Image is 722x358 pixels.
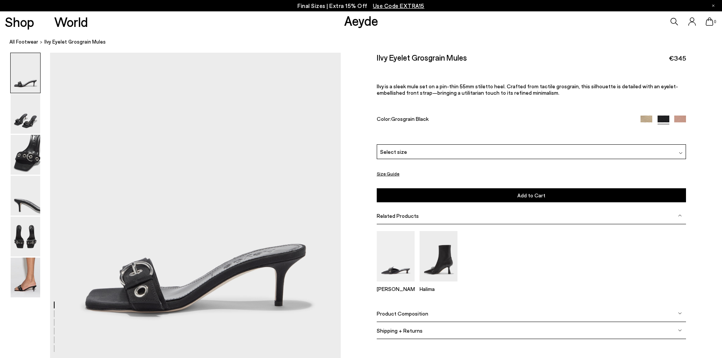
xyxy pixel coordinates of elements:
img: svg%3E [678,214,682,217]
img: Ilvy Eyelet Grosgrain Mules - Image 1 [11,53,40,93]
a: 0 [706,17,713,26]
p: Halima [420,286,457,292]
span: Related Products [377,213,419,219]
a: Shop [5,15,34,28]
span: 0 [713,20,717,24]
h2: Ilvy Eyelet Grosgrain Mules [377,53,467,62]
img: Ilvy Eyelet Grosgrain Mules - Image 4 [11,176,40,216]
img: Danielle Eyelet Mules [377,231,415,281]
span: Add to Cart [517,192,545,199]
span: Select size [380,148,407,156]
a: Halima Eyelet Pointed Boots Halima [420,276,457,292]
span: €345 [669,53,686,63]
button: Add to Cart [377,188,686,202]
span: Product Composition [377,310,428,317]
a: All Footwear [9,38,38,46]
img: svg%3E [678,328,682,332]
p: Final Sizes | Extra 15% Off [298,1,424,11]
span: Navigate to /collections/ss25-final-sizes [373,2,424,9]
span: Shipping + Returns [377,327,423,334]
span: Ilvy Eyelet Grosgrain Mules [44,38,106,46]
span: Grosgrain Black [391,116,429,122]
a: Aeyde [344,13,378,28]
a: Danielle Eyelet Mules [PERSON_NAME] [377,276,415,292]
p: [PERSON_NAME] [377,286,415,292]
img: svg%3E [678,311,682,315]
img: svg%3E [679,151,683,155]
img: Ilvy Eyelet Grosgrain Mules - Image 3 [11,135,40,175]
div: Color: [377,116,631,124]
button: Size Guide [377,169,399,178]
nav: breadcrumb [9,32,722,53]
a: World [54,15,88,28]
img: Ilvy Eyelet Grosgrain Mules - Image 5 [11,217,40,256]
img: Ilvy Eyelet Grosgrain Mules - Image 6 [11,258,40,297]
img: Ilvy Eyelet Grosgrain Mules - Image 2 [11,94,40,134]
span: Ilvy is a sleek mule set on a pin-thin 55mm stiletto heel. Crafted from tactile grosgrain, this s... [377,83,678,96]
img: Halima Eyelet Pointed Boots [420,231,457,281]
